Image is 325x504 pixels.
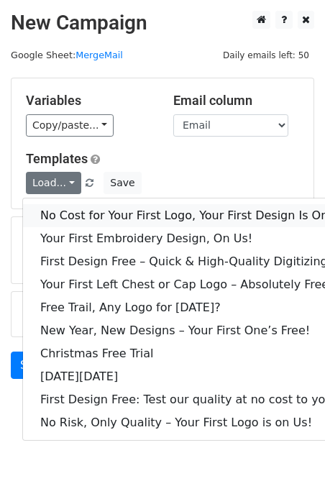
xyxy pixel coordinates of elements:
[26,114,114,137] a: Copy/paste...
[11,11,314,35] h2: New Campaign
[11,352,58,379] a: Send
[218,50,314,60] a: Daily emails left: 50
[75,50,123,60] a: MergeMail
[26,151,88,166] a: Templates
[26,172,81,194] a: Load...
[218,47,314,63] span: Daily emails left: 50
[173,93,299,109] h5: Email column
[26,93,152,109] h5: Variables
[11,50,123,60] small: Google Sheet:
[104,172,141,194] button: Save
